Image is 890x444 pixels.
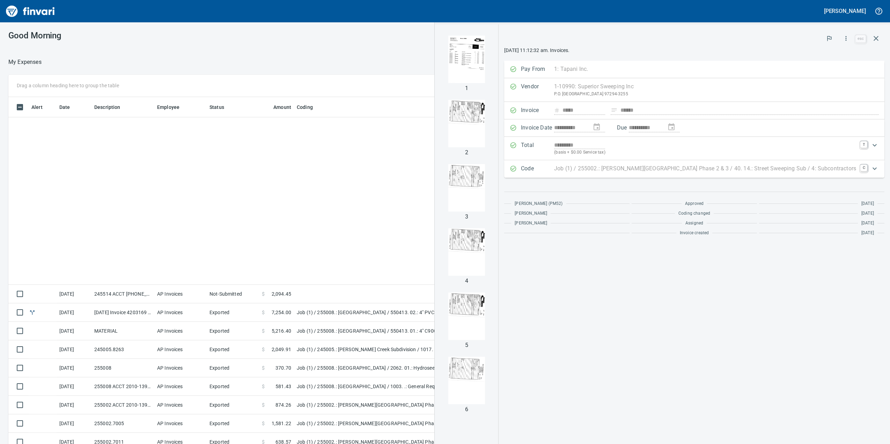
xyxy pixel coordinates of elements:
img: Page 3 [443,164,490,212]
span: Close invoice [854,30,884,47]
td: Exported [207,340,259,359]
a: T [860,141,867,148]
span: $ [262,364,265,371]
span: Date [59,103,79,111]
span: 2,049.91 [272,346,291,353]
p: Drag a column heading here to group the table [17,82,119,89]
p: 3 [465,213,468,221]
span: $ [262,383,265,390]
h5: [PERSON_NAME] [824,7,866,15]
img: Page 1 [443,36,490,83]
td: Exported [207,322,259,340]
span: Amount [264,103,291,111]
p: 5 [465,341,468,349]
p: 4 [465,277,468,285]
td: [DATE] [57,285,91,303]
span: $ [262,401,265,408]
span: 7,254.00 [272,309,291,316]
td: [DATE] [57,396,91,414]
p: 1 [465,84,468,92]
span: Coding [297,103,313,111]
span: Assigned [685,220,703,227]
button: Flag [822,31,837,46]
img: Finvari [4,3,57,20]
span: 581.43 [275,383,291,390]
td: Job (1) / 255008.: [GEOGRAPHIC_DATA] / 550413. 02.: 4" PVC Sanitary Lateral: 8'-14' deep / 3: Mat... [294,303,469,322]
td: AP Invoices [154,322,207,340]
span: Employee [157,103,179,111]
span: Description [94,103,130,111]
span: Status [209,103,224,111]
img: Page 2 [443,100,490,147]
span: Alert [31,103,52,111]
p: My Expenses [8,58,42,66]
td: 255008 [91,359,154,377]
td: Job (1) / 255008.: [GEOGRAPHIC_DATA] / 2062. 01.: Hydroseeding (TU) / 3: Material [294,359,469,377]
p: Job (1) / 255002.: [PERSON_NAME][GEOGRAPHIC_DATA] Phase 2 & 3 / 40. 14.: Street Sweeping Sub / 4:... [554,164,856,173]
td: AP Invoices [154,285,207,303]
button: More [838,31,854,46]
span: 1,581.22 [272,420,291,427]
span: 874.26 [275,401,291,408]
span: Split transaction [29,310,36,314]
td: [DATE] [57,340,91,359]
a: C [860,164,867,171]
td: Job (1) / 245005.: [PERSON_NAME] Creek Subdivision / 1017. .: Rework - Regrade Lots / 5: Other [294,340,469,359]
p: 6 [465,405,468,414]
td: MATERIAL [91,322,154,340]
span: Description [94,103,120,111]
div: Expand [504,160,884,178]
span: Date [59,103,70,111]
span: Invoice created [680,230,709,237]
span: $ [262,309,265,316]
td: Job (1) / 255002.: [PERSON_NAME][GEOGRAPHIC_DATA] Phase 2 & 3 / 1003. .: General Requirements / 5... [294,396,469,414]
td: 255002.7005 [91,414,154,433]
span: Amount [273,103,291,111]
span: Approved [685,200,704,207]
span: 5,216.40 [272,327,291,334]
img: Page 5 [443,293,490,340]
span: [PERSON_NAME] (PM52) [515,200,562,207]
td: [DATE] Invoice 4203169 from [GEOGRAPHIC_DATA] Materials (1-29544) [91,303,154,322]
td: Exported [207,396,259,414]
span: [DATE] [861,200,874,207]
span: $ [262,346,265,353]
p: Total [521,141,554,156]
span: [DATE] [861,220,874,227]
span: Status [209,103,233,111]
p: Code [521,164,554,173]
span: $ [262,327,265,334]
p: 2 [465,148,468,157]
nav: breadcrumb [8,58,42,66]
span: [PERSON_NAME] [515,210,547,217]
span: 2,094.45 [272,290,291,297]
td: [DATE] [57,322,91,340]
p: [DATE] 11:12:32 am. Invoices. [504,47,884,54]
span: Coding changed [678,210,710,217]
td: AP Invoices [154,303,207,322]
td: Job (1) / 255008.: [GEOGRAPHIC_DATA] / 550413. 01.: 4" C900 Sanitary Lateral: 14'-18' deep / 3: M... [294,322,469,340]
img: Page 4 [443,228,490,276]
td: AP Invoices [154,414,207,433]
td: 255002 ACCT 2010-1391591 [91,396,154,414]
span: [DATE] [861,230,874,237]
td: [DATE] [57,303,91,322]
span: [DATE] [861,210,874,217]
td: AP Invoices [154,359,207,377]
img: Page 6 [443,357,490,404]
span: $ [262,290,265,297]
td: Job (1) / 255002.: [PERSON_NAME][GEOGRAPHIC_DATA] Phase 2 & 3 / 1110. .: 12' Trench Box / 5: Other [294,414,469,433]
span: 370.70 [275,364,291,371]
span: $ [262,420,265,427]
td: 245514 ACCT [PHONE_NUMBER] [91,285,154,303]
td: Exported [207,303,259,322]
td: AP Invoices [154,396,207,414]
span: Alert [31,103,43,111]
a: esc [855,35,866,43]
td: AP Invoices [154,340,207,359]
span: Employee [157,103,189,111]
td: [DATE] [57,414,91,433]
td: Exported [207,377,259,396]
td: Exported [207,359,259,377]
